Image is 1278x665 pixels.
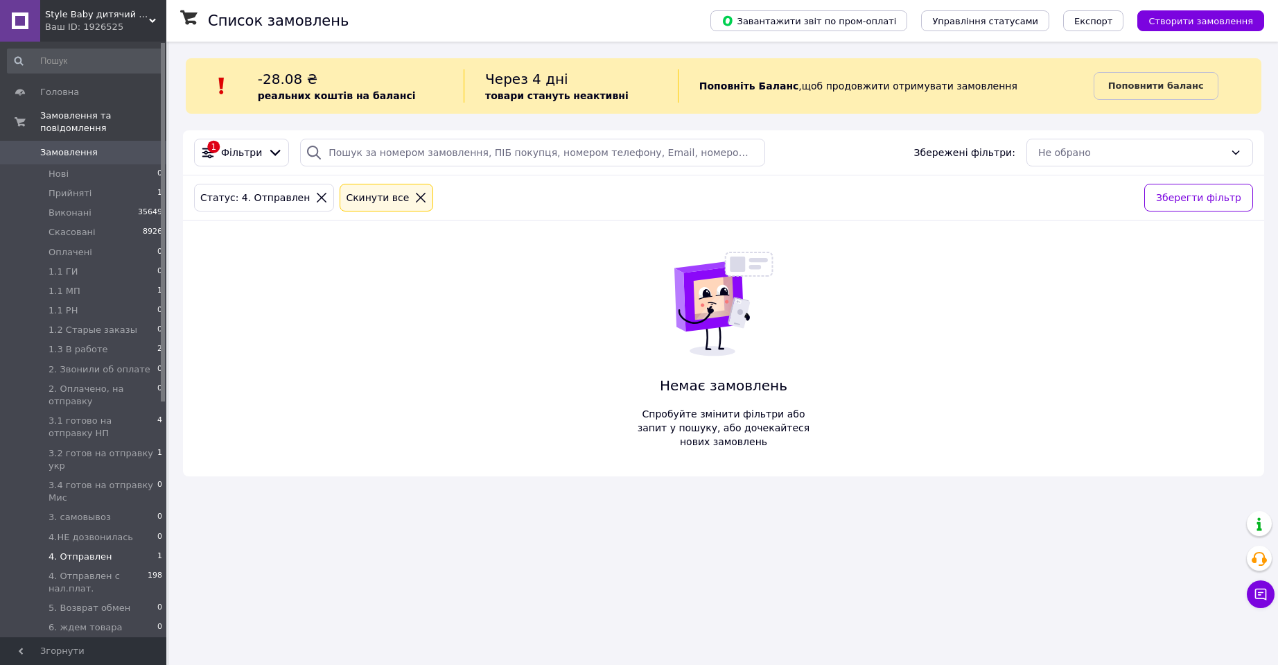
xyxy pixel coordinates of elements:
[1108,80,1204,91] b: Поповнити баланс
[157,621,162,634] span: 0
[40,86,79,98] span: Головна
[40,110,166,135] span: Замовлення та повідомлення
[49,447,157,472] span: 3.2 готов на отправку укр
[1137,10,1264,31] button: Створити замовлення
[258,71,317,87] span: -28.08 ₴
[211,76,232,96] img: :exclamation:
[49,415,157,440] span: 3.1 готово на отправку НП
[1148,16,1253,26] span: Створити замовлення
[157,602,162,614] span: 0
[914,146,1015,159] span: Збережені фільтри:
[49,285,80,297] span: 1.1 МП
[49,324,137,336] span: 1.2 Старые заказы
[157,187,162,200] span: 1
[1038,145,1225,160] div: Не обрано
[157,383,162,408] span: 0
[45,21,166,33] div: Ваш ID: 1926525
[921,10,1049,31] button: Управління статусами
[157,304,162,317] span: 0
[221,146,262,159] span: Фільтри
[198,190,313,205] div: Статус: 4. Отправлен
[157,511,162,524] span: 0
[1144,184,1253,211] button: Зберегти фільтр
[157,479,162,504] span: 0
[258,90,416,101] b: реальних коштів на балансі
[49,304,78,317] span: 1.1 РН
[157,246,162,259] span: 0
[49,187,91,200] span: Прийняті
[632,407,815,449] span: Спробуйте змінити фільтри або запит у пошуку, або дочекайтеся нових замовлень
[343,190,412,205] div: Cкинути все
[157,266,162,278] span: 0
[1074,16,1113,26] span: Експорт
[49,226,96,239] span: Скасовані
[1156,190,1241,205] span: Зберегти фільтр
[208,12,349,29] h1: Список замовлень
[485,90,629,101] b: товари стануть неактивні
[49,168,69,180] span: Нові
[1247,580,1275,608] button: Чат з покупцем
[157,415,162,440] span: 4
[721,15,896,27] span: Завантажити звіт по пром-оплаті
[49,246,92,259] span: Оплачені
[40,146,98,159] span: Замовлення
[485,71,568,87] span: Через 4 дні
[49,479,157,504] span: 3.4 готов на отправку Мис
[699,80,799,92] b: Поповніть Баланс
[157,551,162,563] span: 1
[49,570,148,595] span: 4. Отправлен с нал.плат.
[1123,15,1264,26] a: Створити замовлення
[49,266,78,278] span: 1.1 ГИ
[45,8,149,21] span: Style Baby дитячий магазин
[49,343,108,356] span: 1.3 В работе
[49,551,112,563] span: 4. Отправлен
[49,621,123,634] span: 6. ждем товара
[157,343,162,356] span: 2
[49,531,133,544] span: 4.НЕ дозвонилась
[49,383,157,408] span: 2. Оплачено, на отправку
[157,447,162,472] span: 1
[157,363,162,376] span: 0
[300,139,764,166] input: Пошук за номером замовлення, ПІБ покупця, номером телефону, Email, номером накладної
[49,511,111,524] span: 3. самовывоз
[1063,10,1124,31] button: Експорт
[49,602,130,614] span: 5. Возврат обмен
[49,207,91,219] span: Виконані
[1094,72,1218,100] a: Поповнити баланс
[148,570,162,595] span: 198
[7,49,164,74] input: Пошук
[138,207,162,219] span: 35649
[49,363,150,376] span: 2. Звонили об оплате
[157,285,162,297] span: 1
[143,226,162,239] span: 8926
[157,168,162,180] span: 0
[632,376,815,396] span: Немає замовлень
[157,531,162,544] span: 0
[710,10,907,31] button: Завантажити звіт по пром-оплаті
[678,69,1094,103] div: , щоб продовжити отримувати замовлення
[157,324,162,336] span: 0
[932,16,1038,26] span: Управління статусами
